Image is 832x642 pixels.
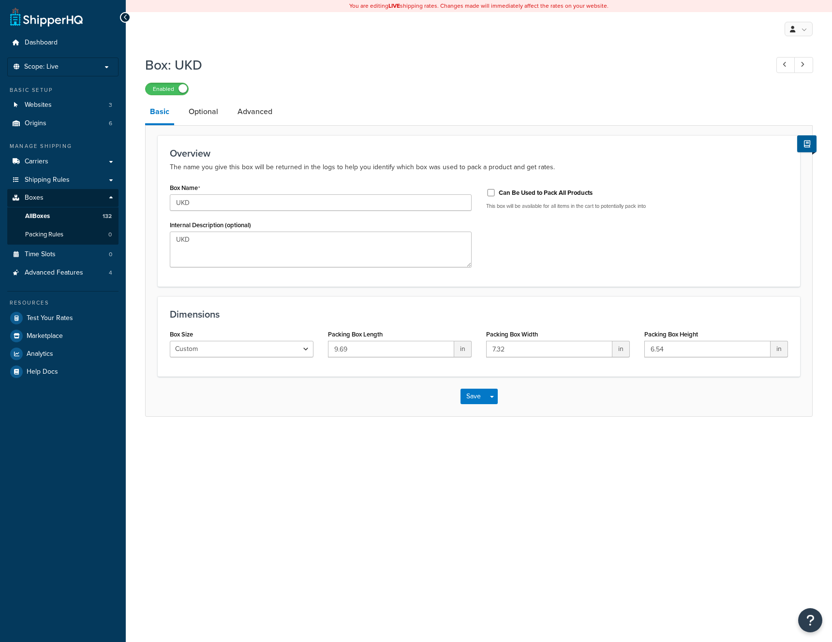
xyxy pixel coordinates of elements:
[25,176,70,184] span: Shipping Rules
[7,226,119,244] a: Packing Rules0
[109,250,112,259] span: 0
[24,63,59,71] span: Scope: Live
[644,331,698,338] label: Packing Box Height
[27,368,58,376] span: Help Docs
[7,115,119,132] a: Origins6
[7,96,119,114] li: Websites
[170,331,193,338] label: Box Size
[7,345,119,363] a: Analytics
[7,264,119,282] a: Advanced Features4
[612,341,630,357] span: in
[170,161,788,173] p: The name you give this box will be returned in the logs to help you identify which box was used t...
[25,250,56,259] span: Time Slots
[7,142,119,150] div: Manage Shipping
[7,96,119,114] a: Websites3
[7,246,119,263] a: Time Slots0
[7,34,119,52] a: Dashboard
[454,341,472,357] span: in
[184,100,223,123] a: Optional
[25,231,63,239] span: Packing Rules
[797,135,817,152] button: Show Help Docs
[25,158,48,166] span: Carriers
[109,101,112,109] span: 3
[25,212,50,220] span: All Boxes
[7,86,119,94] div: Basic Setup
[7,207,119,225] a: AllBoxes132
[170,221,251,229] label: Internal Description (optional)
[25,101,52,109] span: Websites
[27,314,73,322] span: Test Your Rates
[170,309,788,320] h3: Dimensions
[7,226,119,244] li: Packing Rules
[25,39,58,47] span: Dashboard
[499,189,593,197] label: Can Be Used to Pack All Products
[25,269,83,277] span: Advanced Features
[7,189,119,207] a: Boxes
[486,331,538,338] label: Packing Box Width
[170,184,200,192] label: Box Name
[109,119,112,128] span: 6
[233,100,277,123] a: Advanced
[27,332,63,340] span: Marketplace
[27,350,53,358] span: Analytics
[109,269,112,277] span: 4
[145,56,758,74] h1: Box: UKD
[7,171,119,189] a: Shipping Rules
[776,57,795,73] a: Previous Record
[388,1,400,10] b: LIVE
[25,119,46,128] span: Origins
[7,153,119,171] a: Carriers
[794,57,813,73] a: Next Record
[7,299,119,307] div: Resources
[170,148,788,159] h3: Overview
[7,309,119,327] a: Test Your Rates
[486,203,788,210] p: This box will be available for all items in the cart to potentially pack into
[7,246,119,263] li: Time Slots
[25,194,44,202] span: Boxes
[771,341,788,357] span: in
[7,363,119,380] a: Help Docs
[146,83,188,95] label: Enabled
[461,389,487,404] button: Save
[7,264,119,282] li: Advanced Features
[328,331,383,338] label: Packing Box Length
[7,189,119,244] li: Boxes
[798,608,822,632] button: Open Resource Center
[103,212,112,220] span: 132
[170,232,472,267] textarea: UKD
[145,100,174,125] a: Basic
[7,327,119,345] a: Marketplace
[7,115,119,132] li: Origins
[108,231,112,239] span: 0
